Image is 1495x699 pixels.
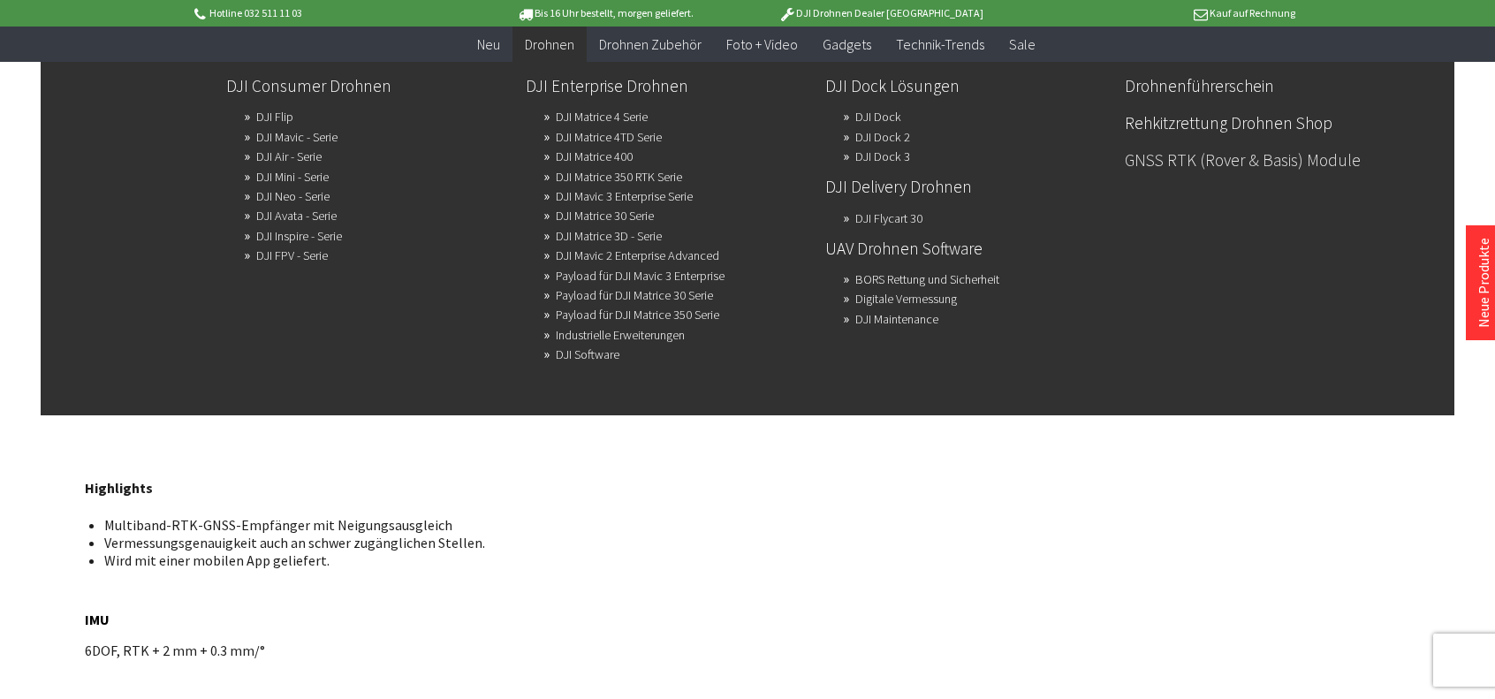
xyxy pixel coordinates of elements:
[714,27,810,63] a: Foto + Video
[884,27,997,63] a: Technik-Trends
[855,144,910,169] a: DJI Dock 3
[256,104,293,129] a: DJI Flip
[556,104,648,129] a: DJI Matrice 4 Serie
[556,263,725,288] a: Payload für DJI Mavic 3 Enterprise
[85,608,854,631] h4: IMU
[467,3,742,24] p: Bis 16 Uhr bestellt, morgen geliefert.
[104,551,839,569] li: Wird mit einer mobilen App geliefert.
[1125,71,1410,101] a: Drohnenführerschein
[556,184,693,209] a: DJI Mavic 3 Enterprise Serie
[1125,145,1410,175] a: GNSS RTK (Rover & Basis) Module
[465,27,512,63] a: Neu
[191,3,467,24] p: Hotline 032 511 11 03
[256,224,342,248] a: DJI Inspire - Serie
[1009,35,1036,53] span: Sale
[226,71,512,101] a: DJI Consumer Drohnen
[256,203,337,228] a: DJI Avata - Serie
[726,35,798,53] span: Foto + Video
[823,35,871,53] span: Gadgets
[526,71,811,101] a: DJI Enterprise Drohnen
[599,35,702,53] span: Drohnen Zubehör
[256,184,330,209] a: DJI Neo - Serie
[556,323,685,347] a: Industrielle Erweiterungen
[1019,3,1294,24] p: Kauf auf Rechnung
[896,35,984,53] span: Technik-Trends
[525,35,574,53] span: Drohnen
[556,302,719,327] a: Payload für DJI Matrice 350 Serie
[855,286,957,311] a: Digitale Vermessung
[855,307,938,331] a: DJI Maintenance
[85,479,153,497] strong: Highlights
[855,125,910,149] a: DJI Dock 2
[512,27,587,63] a: Drohnen
[477,35,500,53] span: Neu
[556,283,713,308] a: Payload für DJI Matrice 30 Serie
[556,164,682,189] a: DJI Matrice 350 RTK Serie
[556,203,654,228] a: DJI Matrice 30 Serie
[556,125,662,149] a: DJI Matrice 4TD Serie
[855,267,999,292] a: BORS Rettung und Sicherheit
[256,164,329,189] a: DJI Mini - Serie
[104,534,839,551] li: Vermessungsgenauigkeit auch an schwer zugänglichen Stellen.
[855,206,922,231] a: DJI Flycart 30
[1125,108,1410,138] a: Rehkitzrettung Drohnen Shop
[587,27,714,63] a: Drohnen Zubehör
[855,104,901,129] a: DJI Dock
[256,144,322,169] a: DJI Air - Serie
[256,243,328,268] a: DJI FPV - Serie
[256,125,338,149] a: DJI Mavic - Serie
[85,640,854,661] p: 6DOF, RTK + 2 mm + 0.3 mm/°
[810,27,884,63] a: Gadgets
[825,171,1111,201] a: DJI Delivery Drohnen
[825,233,1111,263] a: UAV Drohnen Software
[997,27,1048,63] a: Sale
[556,144,633,169] a: DJI Matrice 400
[104,516,839,534] li: Multiband-RTK-GNSS-Empfänger mit Neigungsausgleich
[556,342,619,367] a: DJI Software
[825,71,1111,101] a: DJI Dock Lösungen
[743,3,1019,24] p: DJI Drohnen Dealer [GEOGRAPHIC_DATA]
[556,224,662,248] a: DJI Matrice 3D - Serie
[556,243,719,268] a: DJI Mavic 2 Enterprise Advanced
[1475,238,1492,328] a: Neue Produkte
